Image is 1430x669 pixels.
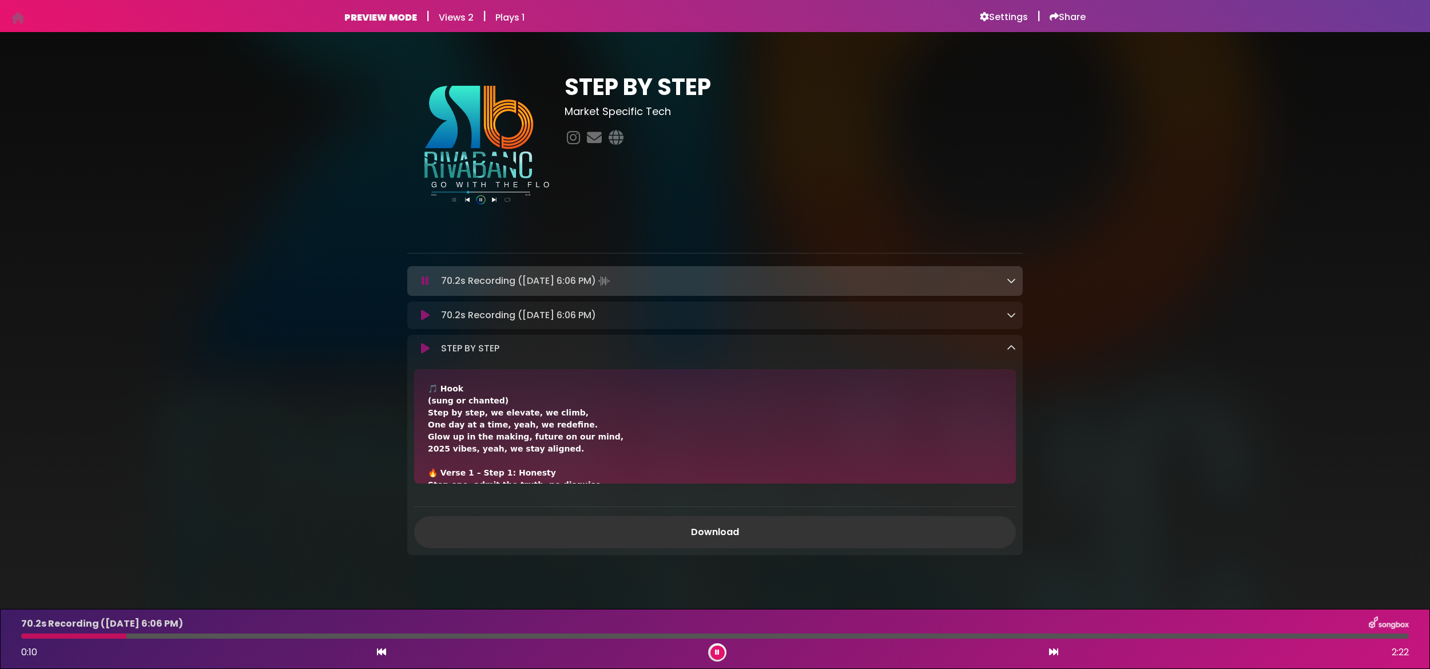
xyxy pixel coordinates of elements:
[565,105,1023,118] h3: Market Specific Tech
[565,73,1023,101] h1: STEP BY STEP
[414,516,1016,548] a: Download
[344,12,417,23] h6: PREVIEW MODE
[495,12,525,23] h6: Plays 1
[596,273,612,289] img: waveform4.gif
[441,273,612,289] p: 70.2s Recording ([DATE] 6:06 PM)
[439,12,474,23] h6: Views 2
[441,342,499,355] p: STEP BY STEP
[441,308,596,322] p: 70.2s Recording ([DATE] 6:06 PM)
[426,9,430,23] h5: |
[483,9,486,23] h5: |
[1050,11,1086,23] a: Share
[980,11,1028,23] a: Settings
[407,73,551,217] img: 4pN4B8I1S26pthYFCpPw
[1037,9,1040,23] h5: |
